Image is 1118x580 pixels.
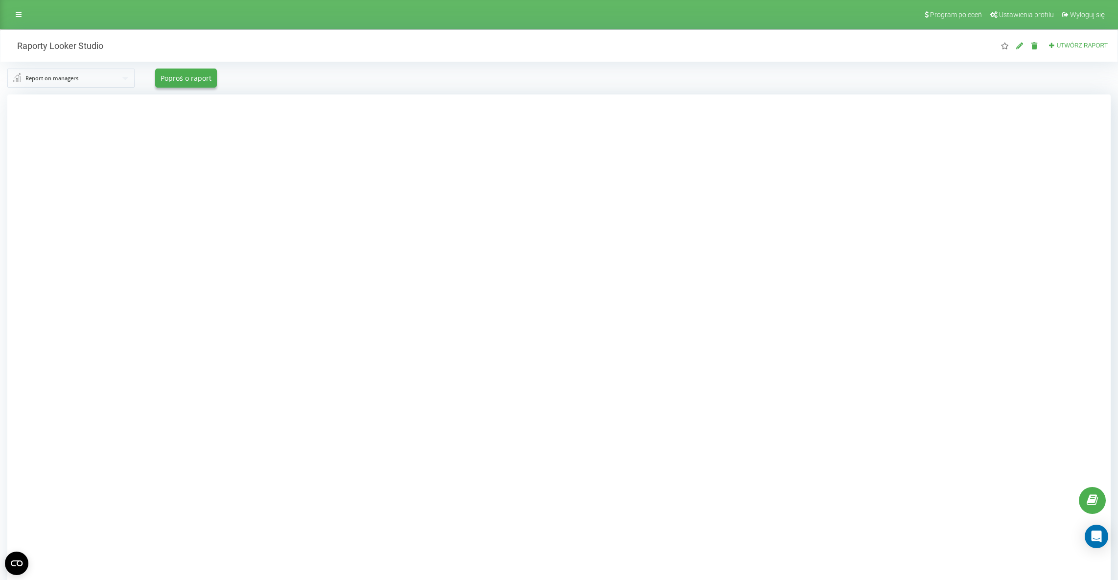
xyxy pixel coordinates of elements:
[1030,42,1039,49] i: Usuń raport
[1070,11,1105,19] span: Wyloguj się
[25,73,78,84] div: Report on managers
[1016,42,1024,49] i: Edytuj raportu
[930,11,982,19] span: Program poleceń
[1048,42,1055,48] i: Utwórz raport
[1001,42,1009,49] i: Ten raport zostanie załadowany jako pierwszy po otwarciu aplikacji "Looker Studio Reports". Można...
[7,40,103,51] h2: Raporty Looker Studio
[5,552,28,575] button: Open CMP widget
[1057,42,1108,49] span: Utwórz raport
[155,69,217,88] button: Poproś o raport
[1085,525,1108,548] div: Open Intercom Messenger
[1045,42,1111,50] button: Utwórz raport
[999,11,1054,19] span: Ustawienia profilu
